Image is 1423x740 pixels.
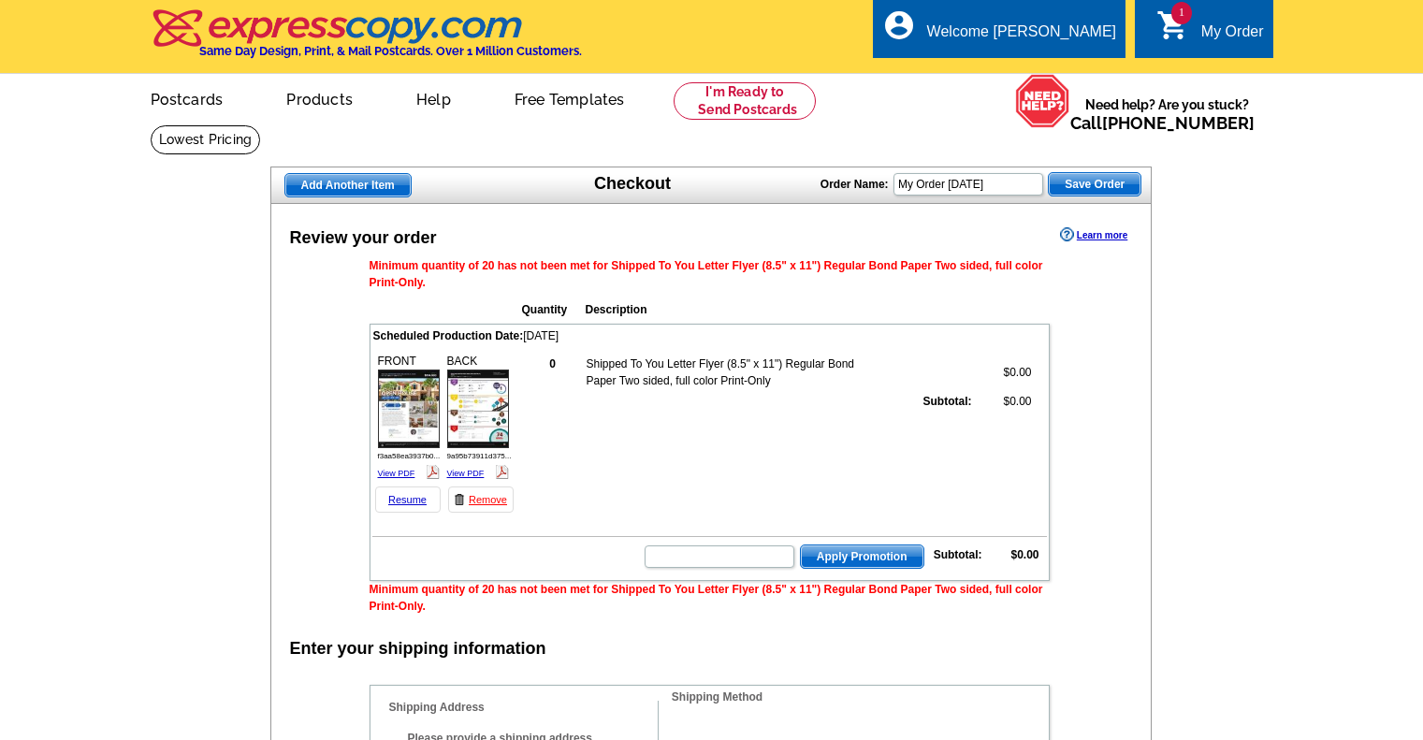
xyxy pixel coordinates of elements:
span: 9a95b73911d375... [447,452,512,460]
img: help [1015,74,1070,128]
a: View PDF [378,469,415,478]
img: small-thumb.jpg [447,370,509,448]
span: f3aa58ea3937b0... [378,452,441,460]
a: Products [256,76,383,120]
button: Apply Promotion [800,544,924,569]
td: $0.00 [975,392,1033,411]
a: 1 shopping_cart My Order [1156,21,1264,44]
a: Add Another Item [284,173,412,197]
h1: Checkout [594,174,671,194]
strong: Subtotal: [923,395,972,408]
h4: Same Day Design, Print, & Mail Postcards. Over 1 Million Customers. [199,44,582,58]
th: Quantity [521,300,583,319]
span: Minimum quantity of 20 has not been met for Shipped To You Letter Flyer (8.5" x 11") Regular Bond... [370,259,1043,289]
span: Scheduled Production Date: [373,329,524,342]
div: FRONT [375,350,443,485]
a: Postcards [121,76,254,120]
a: Resume [375,486,441,513]
h4: Shipping Address [389,701,658,714]
i: shopping_cart [1156,8,1190,42]
a: Remove [448,486,514,513]
img: small-thumb.jpg [378,370,440,448]
div: Review your order [290,225,437,251]
div: Enter your shipping information [290,636,546,661]
td: [DATE] [372,326,1047,345]
a: Learn more [1060,227,1127,242]
span: Add Another Item [285,174,411,196]
div: Welcome [PERSON_NAME] [927,23,1116,50]
a: [PHONE_NUMBER] [1102,113,1255,133]
img: pdf_logo.png [426,465,440,479]
img: trashcan-icon.gif [454,494,465,505]
strong: Order Name: [820,178,889,191]
strong: Subtotal: [934,548,982,561]
span: Apply Promotion [801,545,923,568]
i: account_circle [882,8,916,42]
strong: $0.00 [1010,548,1038,561]
div: My Order [1201,23,1264,50]
strong: 0 [549,357,556,370]
td: Shipped To You Letter Flyer (8.5" x 11") Regular Bond Paper Two sided, full color Print-Only [586,355,857,390]
span: 1 [1171,2,1192,24]
th: Description [585,300,927,319]
a: Help [386,76,481,120]
td: $0.00 [975,355,1033,390]
span: Call [1070,113,1255,133]
legend: Shipping Method [670,689,764,705]
a: Same Day Design, Print, & Mail Postcards. Over 1 Million Customers. [151,22,582,58]
div: BACK [444,350,512,485]
span: Minimum quantity of 20 has not been met for Shipped To You Letter Flyer (8.5" x 11") Regular Bond... [370,583,1043,613]
img: pdf_logo.png [495,465,509,479]
span: Need help? Are you stuck? [1070,95,1264,133]
button: Save Order [1048,172,1141,196]
span: Save Order [1049,173,1140,196]
a: Free Templates [485,76,655,120]
a: View PDF [447,469,485,478]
